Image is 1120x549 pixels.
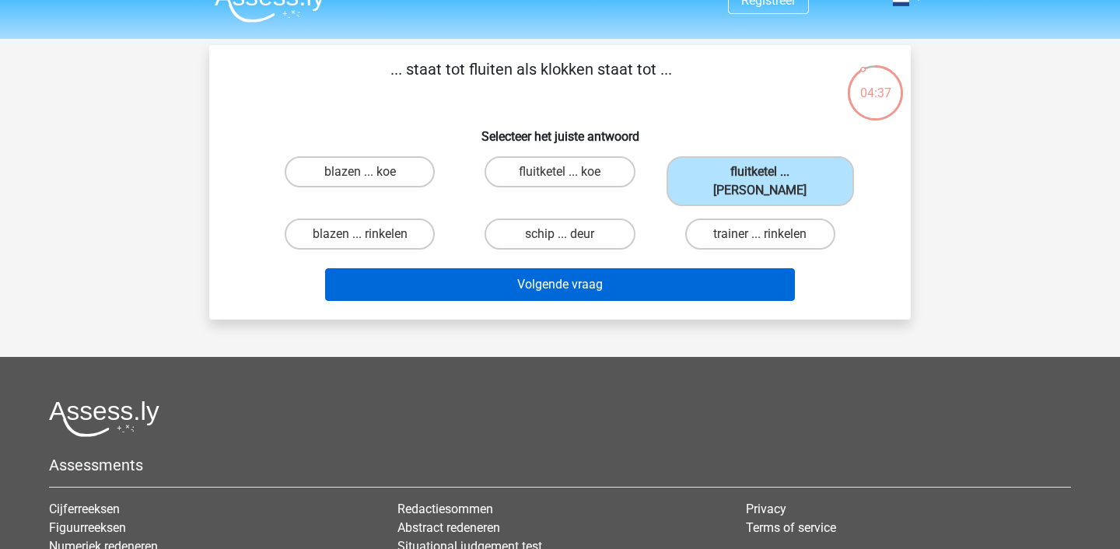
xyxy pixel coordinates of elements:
a: Redactiesommen [397,502,493,516]
a: Cijferreeksen [49,502,120,516]
label: blazen ... rinkelen [285,219,435,250]
h6: Selecteer het juiste antwoord [234,117,886,144]
label: fluitketel ... koe [485,156,635,187]
img: Assessly logo [49,400,159,437]
label: fluitketel ... [PERSON_NAME] [667,156,854,206]
button: Volgende vraag [325,268,796,301]
label: trainer ... rinkelen [685,219,835,250]
a: Privacy [746,502,786,516]
h5: Assessments [49,456,1071,474]
label: schip ... deur [485,219,635,250]
a: Figuurreeksen [49,520,126,535]
div: 04:37 [846,64,905,103]
a: Terms of service [746,520,836,535]
a: Abstract redeneren [397,520,500,535]
p: ... staat tot fluiten als klokken staat tot ... [234,58,828,104]
label: blazen ... koe [285,156,435,187]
